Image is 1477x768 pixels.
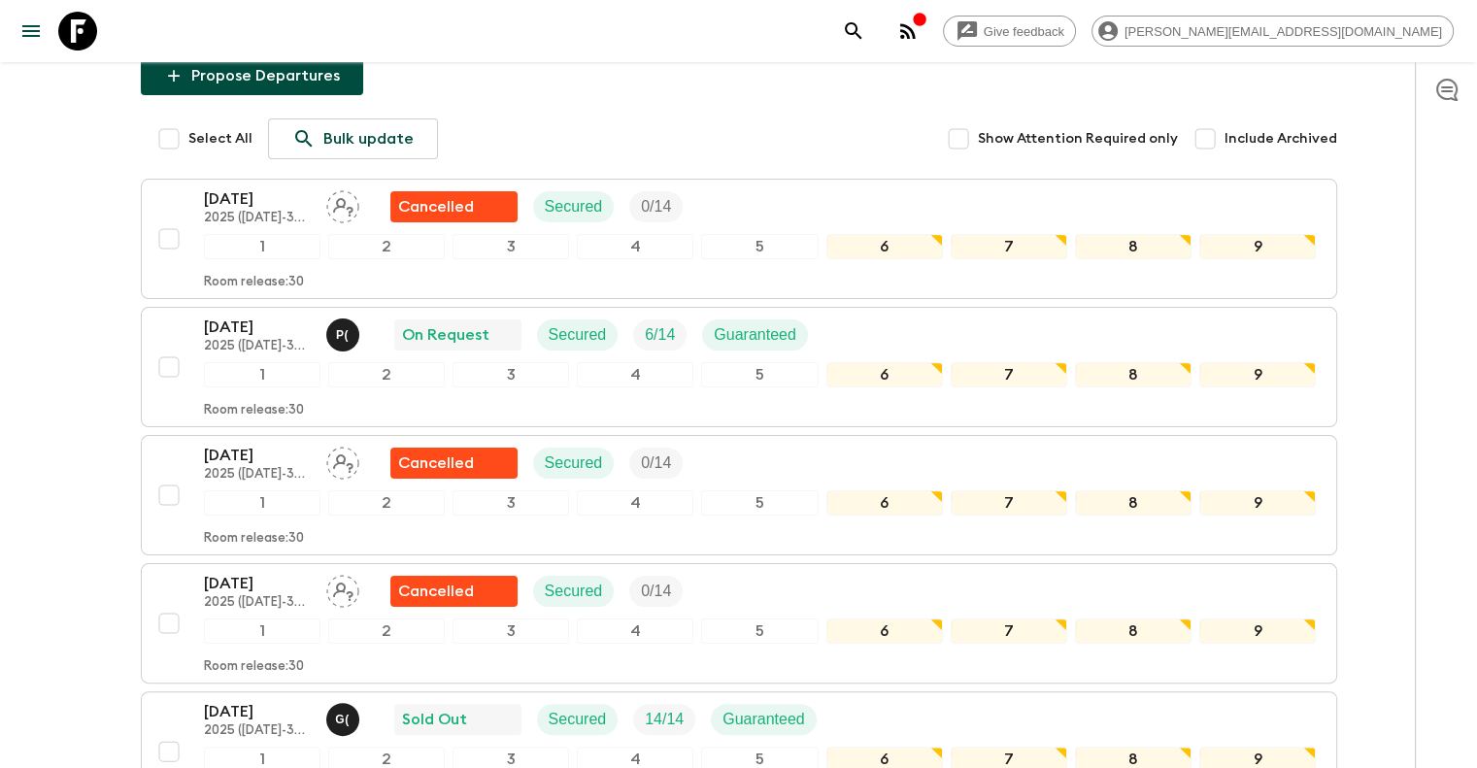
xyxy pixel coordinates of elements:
[390,576,518,607] div: Flash Pack cancellation
[722,708,805,731] p: Guaranteed
[1075,362,1192,387] div: 8
[973,24,1075,39] span: Give feedback
[204,339,311,354] p: 2025 ([DATE]-30 April with Phuket)
[826,618,943,644] div: 6
[12,12,50,50] button: menu
[577,234,693,259] div: 4
[204,467,311,483] p: 2025 ([DATE]-30 April with Phuket)
[204,234,320,259] div: 1
[533,191,615,222] div: Secured
[533,576,615,607] div: Secured
[633,704,695,735] div: Trip Fill
[943,16,1076,47] a: Give feedback
[141,56,363,95] button: Propose Departures
[545,451,603,475] p: Secured
[204,403,304,418] p: Room release: 30
[1091,16,1454,47] div: [PERSON_NAME][EMAIL_ADDRESS][DOMAIN_NAME]
[453,234,569,259] div: 3
[577,618,693,644] div: 4
[537,704,619,735] div: Secured
[326,581,359,596] span: Assign pack leader
[1075,234,1192,259] div: 8
[1199,618,1316,644] div: 9
[629,448,683,479] div: Trip Fill
[834,12,873,50] button: search adventures
[1114,24,1453,39] span: [PERSON_NAME][EMAIL_ADDRESS][DOMAIN_NAME]
[141,435,1337,555] button: [DATE]2025 ([DATE]-30 April with Phuket)Assign pack leaderFlash Pack cancellationSecuredTrip Fill...
[204,659,304,675] p: Room release: 30
[951,234,1067,259] div: 7
[204,316,311,339] p: [DATE]
[714,323,796,347] p: Guaranteed
[633,319,687,351] div: Trip Fill
[453,362,569,387] div: 3
[1075,618,1192,644] div: 8
[701,234,818,259] div: 5
[545,195,603,218] p: Secured
[629,191,683,222] div: Trip Fill
[645,708,684,731] p: 14 / 14
[453,618,569,644] div: 3
[204,618,320,644] div: 1
[268,118,438,159] a: Bulk update
[645,323,675,347] p: 6 / 14
[204,531,304,547] p: Room release: 30
[204,211,311,226] p: 2025 ([DATE]-30 April with Phuket)
[328,490,445,516] div: 2
[204,275,304,290] p: Room release: 30
[204,444,311,467] p: [DATE]
[204,595,311,611] p: 2025 ([DATE]-30 April with Phuket)
[328,618,445,644] div: 2
[537,319,619,351] div: Secured
[951,618,1067,644] div: 7
[826,234,943,259] div: 6
[326,452,359,468] span: Assign pack leader
[826,362,943,387] div: 6
[549,323,607,347] p: Secured
[402,708,467,731] p: Sold Out
[398,451,474,475] p: Cancelled
[533,448,615,479] div: Secured
[1199,362,1316,387] div: 9
[577,490,693,516] div: 4
[641,580,671,603] p: 0 / 14
[390,191,518,222] div: Flash Pack cancellation
[641,195,671,218] p: 0 / 14
[1075,490,1192,516] div: 8
[141,307,1337,427] button: [DATE]2025 ([DATE]-30 April with Phuket)Pooky (Thanaphan) KerdyooOn RequestSecuredTrip FillGuaran...
[328,362,445,387] div: 2
[701,618,818,644] div: 5
[951,490,1067,516] div: 7
[629,576,683,607] div: Trip Fill
[204,362,320,387] div: 1
[398,195,474,218] p: Cancelled
[323,127,414,150] p: Bulk update
[326,709,363,724] span: Gong (Anon) Ratanaphaisal
[1199,234,1316,259] div: 9
[141,179,1337,299] button: [DATE]2025 ([DATE]-30 April with Phuket)Assign pack leaderFlash Pack cancellationSecuredTrip Fill...
[326,324,363,340] span: Pooky (Thanaphan) Kerdyoo
[826,490,943,516] div: 6
[328,234,445,259] div: 2
[951,362,1067,387] div: 7
[641,451,671,475] p: 0 / 14
[577,362,693,387] div: 4
[326,196,359,212] span: Assign pack leader
[402,323,489,347] p: On Request
[326,318,363,351] button: P(
[701,362,818,387] div: 5
[204,187,311,211] p: [DATE]
[701,490,818,516] div: 5
[978,129,1178,149] span: Show Attention Required only
[398,580,474,603] p: Cancelled
[453,490,569,516] div: 3
[1199,490,1316,516] div: 9
[204,700,311,723] p: [DATE]
[188,129,252,149] span: Select All
[335,712,350,727] p: G (
[390,448,518,479] div: Flash Pack cancellation
[141,563,1337,684] button: [DATE]2025 ([DATE]-30 April with Phuket)Assign pack leaderFlash Pack cancellationSecuredTrip Fill...
[204,723,311,739] p: 2025 ([DATE]-30 April with Phuket)
[1225,129,1337,149] span: Include Archived
[545,580,603,603] p: Secured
